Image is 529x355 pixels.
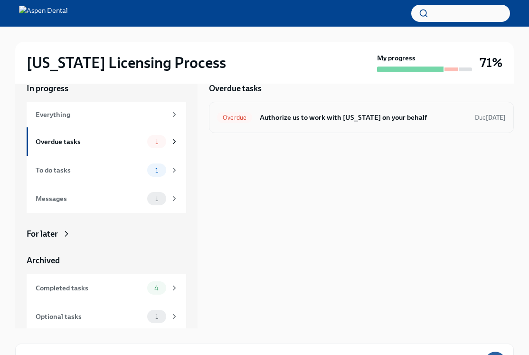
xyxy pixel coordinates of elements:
a: Optional tasks1 [27,302,186,331]
span: 1 [150,313,164,320]
a: OverdueAuthorize us to work with [US_STATE] on your behalfDue[DATE] [217,110,506,125]
span: 1 [150,167,164,174]
h5: Overdue tasks [209,83,262,94]
h3: 71% [480,54,502,71]
span: August 23rd, 2025 09:00 [475,113,506,122]
div: For later [27,228,58,240]
span: 1 [150,195,164,202]
h6: Authorize us to work with [US_STATE] on your behalf [260,112,467,123]
span: Due [475,114,506,121]
span: Overdue [217,114,252,121]
a: To do tasks1 [27,156,186,184]
span: 1 [150,138,164,145]
a: Archived [27,255,186,266]
a: Overdue tasks1 [27,127,186,156]
img: Aspen Dental [19,6,68,21]
a: For later [27,228,186,240]
div: Optional tasks [36,311,143,322]
div: Completed tasks [36,283,143,293]
strong: My progress [377,53,416,63]
a: In progress [27,83,186,94]
a: Messages1 [27,184,186,213]
div: Everything [36,109,166,120]
span: 4 [149,285,164,292]
div: To do tasks [36,165,143,175]
div: Messages [36,193,143,204]
strong: [DATE] [486,114,506,121]
a: Completed tasks4 [27,274,186,302]
div: Overdue tasks [36,136,143,147]
h2: [US_STATE] Licensing Process [27,53,226,72]
a: Everything [27,102,186,127]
